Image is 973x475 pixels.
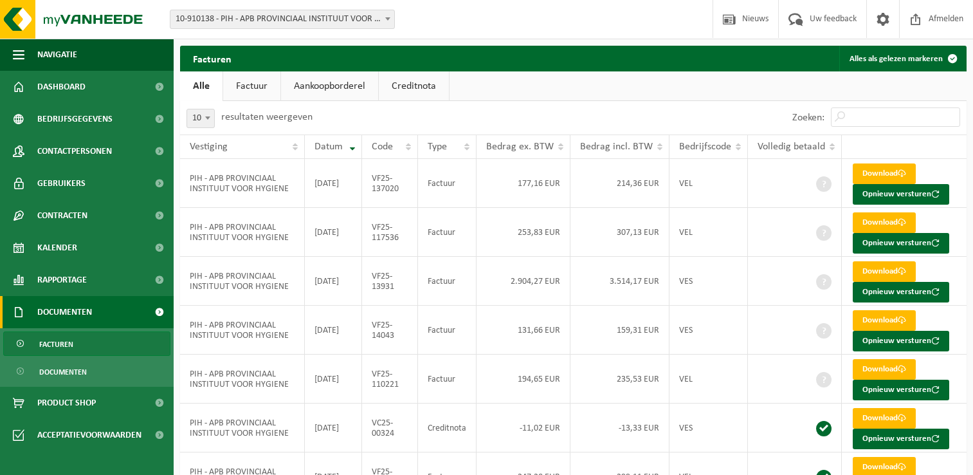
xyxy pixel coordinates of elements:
span: Datum [314,142,343,152]
td: VES [669,306,748,355]
td: 131,66 EUR [477,306,570,355]
span: Bedrag incl. BTW [580,142,653,152]
span: 10-910138 - PIH - APB PROVINCIAAL INSTITUUT VOOR HYGIENE - ANTWERPEN [170,10,394,28]
td: PIH - APB PROVINCIAAL INSTITUUT VOOR HYGIENE [180,208,305,257]
td: VEL [669,208,748,257]
td: 214,36 EUR [570,159,669,208]
td: [DATE] [305,355,362,404]
span: Rapportage [37,264,87,296]
button: Alles als gelezen markeren [839,46,965,71]
span: Navigatie [37,39,77,71]
span: Kalender [37,232,77,264]
td: PIH - APB PROVINCIAAL INSTITUUT VOOR HYGIENE [180,159,305,208]
td: PIH - APB PROVINCIAAL INSTITUUT VOOR HYGIENE [180,306,305,355]
button: Opnieuw versturen [853,429,949,449]
span: Bedrijfscode [679,142,731,152]
td: Factuur [418,208,477,257]
td: [DATE] [305,404,362,452]
a: Download [853,359,916,380]
label: Zoeken: [792,113,824,123]
a: Creditnota [379,71,449,101]
td: VES [669,257,748,306]
td: VF25-110221 [362,355,418,404]
td: -13,33 EUR [570,404,669,452]
span: Vestiging [190,142,228,152]
span: Documenten [37,296,92,328]
span: Volledig betaald [758,142,825,152]
a: Download [853,163,916,184]
td: 159,31 EUR [570,306,669,355]
td: 307,13 EUR [570,208,669,257]
span: Dashboard [37,71,86,103]
td: Factuur [418,159,477,208]
td: 194,65 EUR [477,355,570,404]
span: Product Shop [37,387,96,419]
td: VEL [669,355,748,404]
td: [DATE] [305,257,362,306]
span: Acceptatievoorwaarden [37,419,141,451]
td: 235,53 EUR [570,355,669,404]
td: PIH - APB PROVINCIAAL INSTITUUT VOOR HYGIENE [180,355,305,404]
a: Download [853,408,916,429]
td: PIH - APB PROVINCIAAL INSTITUUT VOOR HYGIENE [180,404,305,452]
td: VES [669,404,748,452]
a: Download [853,212,916,233]
td: [DATE] [305,159,362,208]
td: PIH - APB PROVINCIAAL INSTITUUT VOOR HYGIENE [180,257,305,306]
span: 10-910138 - PIH - APB PROVINCIAAL INSTITUUT VOOR HYGIENE - ANTWERPEN [170,10,395,29]
button: Opnieuw versturen [853,233,949,254]
span: Code [372,142,393,152]
button: Opnieuw versturen [853,331,949,351]
span: 10 [187,109,214,127]
a: Download [853,261,916,282]
td: VF25-117536 [362,208,418,257]
a: Documenten [3,359,170,384]
td: VF25-14043 [362,306,418,355]
td: VF25-137020 [362,159,418,208]
button: Opnieuw versturen [853,184,949,205]
td: VF25-13931 [362,257,418,306]
span: Contactpersonen [37,135,112,167]
button: Opnieuw versturen [853,380,949,400]
span: Gebruikers [37,167,86,200]
td: VEL [669,159,748,208]
span: Documenten [39,360,87,384]
td: -11,02 EUR [477,404,570,452]
h2: Facturen [180,46,244,71]
button: Opnieuw versturen [853,282,949,303]
iframe: chat widget [6,447,215,475]
td: [DATE] [305,208,362,257]
td: 253,83 EUR [477,208,570,257]
td: 3.514,17 EUR [570,257,669,306]
td: Factuur [418,355,477,404]
td: Creditnota [418,404,477,452]
a: Factuur [223,71,280,101]
span: Facturen [39,332,73,357]
span: Contracten [37,200,87,232]
span: Bedrag ex. BTW [486,142,554,152]
a: Download [853,310,916,331]
a: Aankoopborderel [281,71,378,101]
td: Factuur [418,257,477,306]
td: Factuur [418,306,477,355]
span: Bedrijfsgegevens [37,103,113,135]
span: 10 [186,109,215,128]
td: 2.904,27 EUR [477,257,570,306]
td: VC25-00324 [362,404,418,452]
td: 177,16 EUR [477,159,570,208]
td: [DATE] [305,306,362,355]
label: resultaten weergeven [221,112,313,122]
a: Facturen [3,331,170,356]
a: Alle [180,71,223,101]
span: Type [428,142,447,152]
